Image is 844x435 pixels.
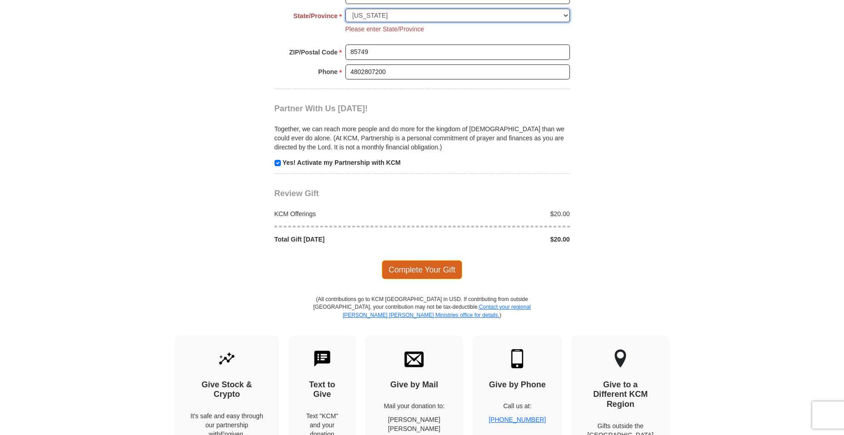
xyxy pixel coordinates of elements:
a: [PHONE_NUMBER] [489,416,546,423]
strong: ZIP/Postal Code [289,46,338,59]
li: Please enter State/Province [345,25,424,34]
strong: Yes! Activate my Partnership with KCM [282,159,400,166]
p: Mail your donation to: [381,401,448,410]
div: $20.00 [422,209,575,218]
img: other-region [614,349,627,368]
h4: Give Stock & Crypto [190,380,263,400]
h4: Give by Mail [381,380,448,390]
div: Total Gift [DATE] [270,235,422,244]
h4: Give to a Different KCM Region [587,380,654,410]
h4: Give by Phone [489,380,546,390]
span: Partner With Us [DATE]! [275,104,368,113]
p: Call us at: [489,401,546,410]
img: text-to-give.svg [313,349,332,368]
strong: Phone [318,65,338,78]
a: Contact your regional [PERSON_NAME] [PERSON_NAME] Ministries office for details. [343,304,531,318]
h4: Text to Give [305,380,340,400]
span: Complete Your Gift [382,260,462,279]
p: Together, we can reach more people and do more for the kingdom of [DEMOGRAPHIC_DATA] than we coul... [275,124,570,152]
img: envelope.svg [405,349,424,368]
div: KCM Offerings [270,209,422,218]
strong: State/Province [294,10,338,22]
div: $20.00 [422,235,575,244]
img: mobile.svg [508,349,527,368]
p: (All contributions go to KCM [GEOGRAPHIC_DATA] in USD. If contributing from outside [GEOGRAPHIC_D... [313,296,531,335]
span: Review Gift [275,189,319,198]
img: give-by-stock.svg [217,349,236,368]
